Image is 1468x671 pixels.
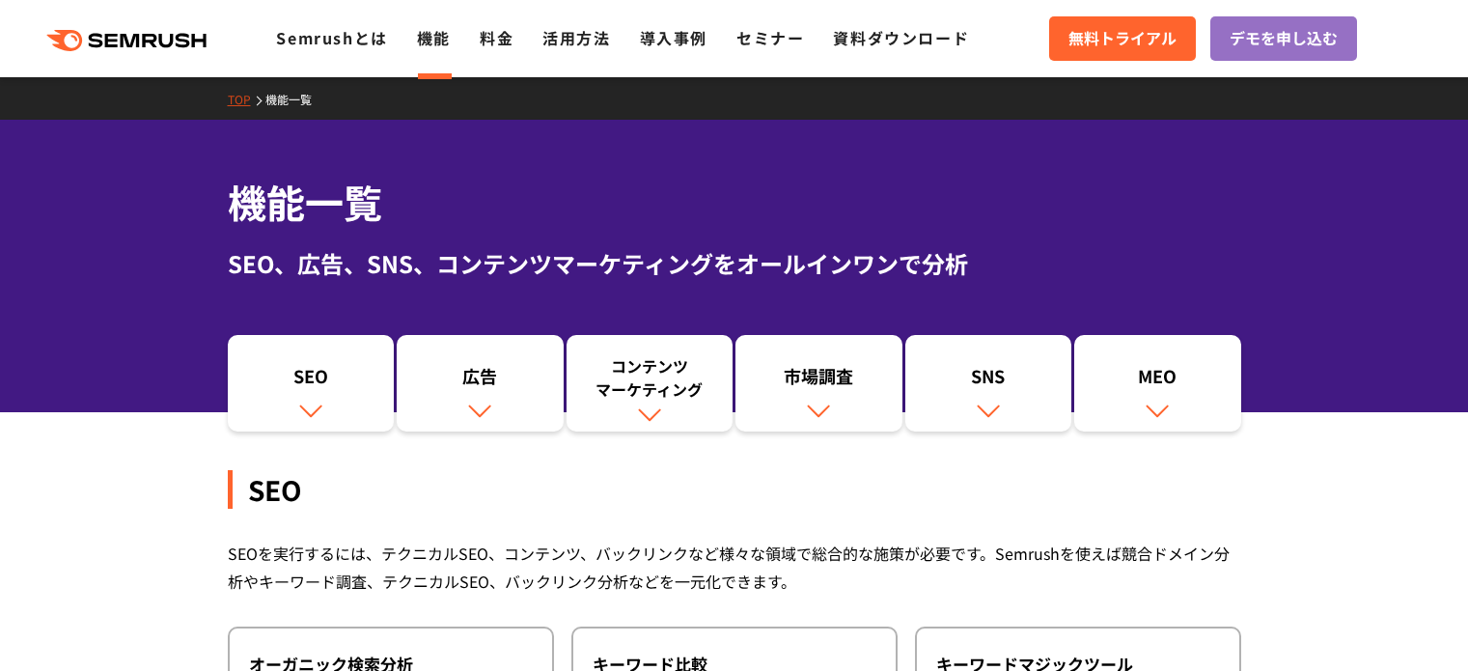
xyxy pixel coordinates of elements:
a: コンテンツマーケティング [567,335,734,432]
a: 市場調査 [735,335,902,432]
a: 導入事例 [640,26,707,49]
span: 無料トライアル [1068,26,1177,51]
a: 機能 [417,26,451,49]
a: Semrushとは [276,26,387,49]
div: SEO、広告、SNS、コンテンツマーケティングをオールインワンで分析 [228,246,1241,281]
a: MEO [1074,335,1241,432]
div: SEO [237,364,385,397]
a: 資料ダウンロード [833,26,969,49]
a: 料金 [480,26,513,49]
div: MEO [1084,364,1232,397]
a: SEO [228,335,395,432]
div: SEO [228,470,1241,509]
div: SEOを実行するには、テクニカルSEO、コンテンツ、バックリンクなど様々な領域で総合的な施策が必要です。Semrushを使えば競合ドメイン分析やキーワード調査、テクニカルSEO、バックリンク分析... [228,540,1241,596]
a: 機能一覧 [265,91,326,107]
div: コンテンツ マーケティング [576,354,724,401]
a: 広告 [397,335,564,432]
a: SNS [905,335,1072,432]
a: セミナー [736,26,804,49]
h1: 機能一覧 [228,174,1241,231]
span: デモを申し込む [1230,26,1338,51]
a: TOP [228,91,265,107]
div: 市場調査 [745,364,893,397]
a: デモを申し込む [1210,16,1357,61]
a: 活用方法 [542,26,610,49]
div: SNS [915,364,1063,397]
a: 無料トライアル [1049,16,1196,61]
div: 広告 [406,364,554,397]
